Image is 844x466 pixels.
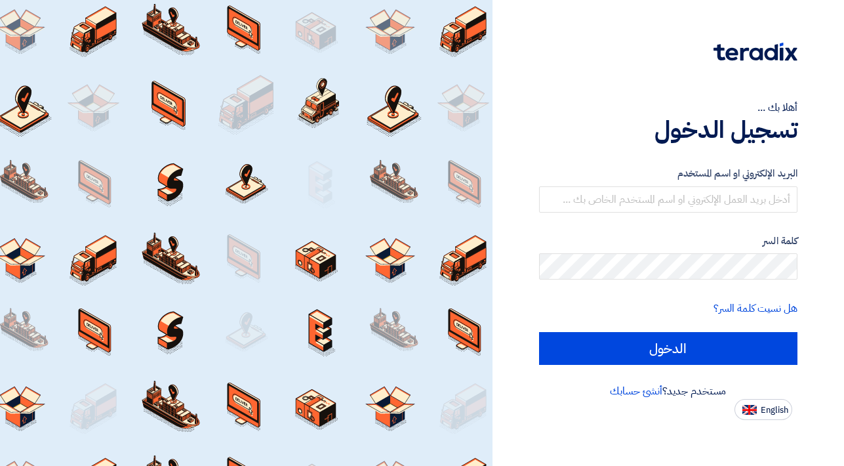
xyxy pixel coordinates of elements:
img: en-US.png [742,405,757,415]
img: Teradix logo [713,43,797,61]
a: هل نسيت كلمة السر؟ [713,301,797,316]
a: أنشئ حسابك [610,383,662,399]
input: أدخل بريد العمل الإلكتروني او اسم المستخدم الخاص بك ... [539,186,797,213]
div: مستخدم جديد؟ [539,383,797,399]
label: البريد الإلكتروني او اسم المستخدم [539,166,797,181]
button: English [734,399,792,420]
h1: تسجيل الدخول [539,116,797,144]
label: كلمة السر [539,234,797,249]
div: أهلا بك ... [539,100,797,116]
input: الدخول [539,332,797,365]
span: English [761,406,788,415]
